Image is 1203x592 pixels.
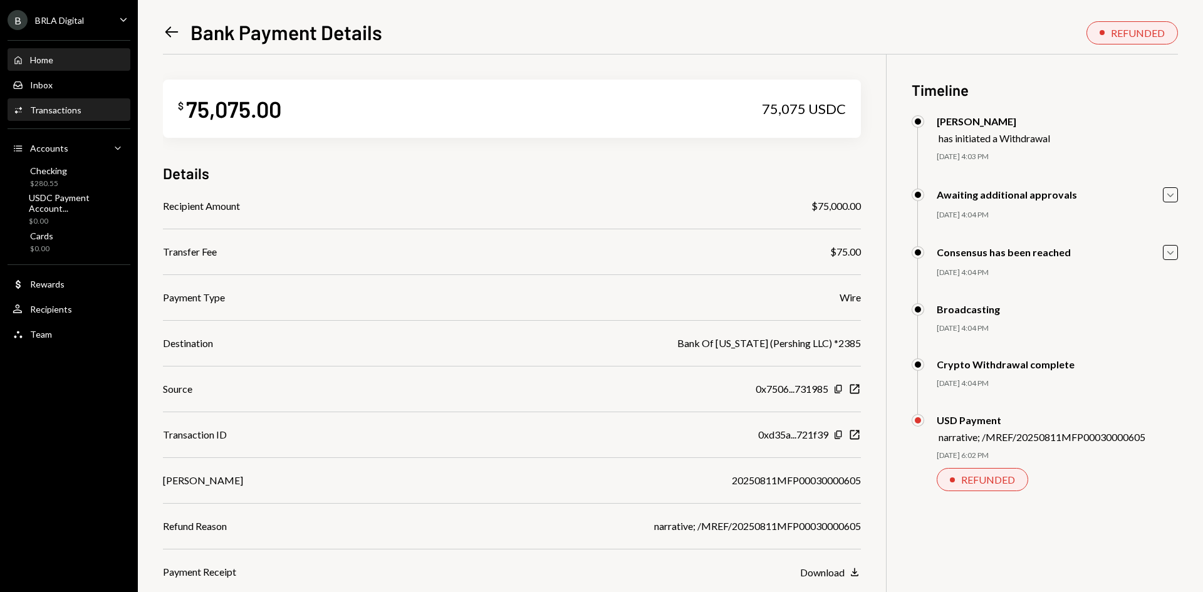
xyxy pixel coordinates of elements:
h3: Details [163,163,209,184]
div: REFUNDED [961,474,1015,486]
div: Transaction ID [163,427,227,442]
div: 0x7506...731985 [756,382,828,397]
div: Refund Reason [163,519,227,534]
div: USDC Payment Account... [29,192,125,214]
div: [DATE] 4:04 PM [937,267,1178,278]
div: [DATE] 4:04 PM [937,378,1178,389]
div: $75.00 [830,244,861,259]
div: Transactions [30,105,81,115]
div: Consensus has been reached [937,246,1071,258]
div: 20250811MFP00030000605 [732,473,861,488]
div: [DATE] 6:02 PM [937,450,1178,461]
div: BRLA Digital [35,15,84,26]
div: Transfer Fee [163,244,217,259]
div: Recipients [30,304,72,314]
div: [DATE] 4:03 PM [937,152,1178,162]
a: Home [8,48,130,71]
div: Download [800,566,845,578]
div: USD Payment [937,414,1145,426]
a: Checking$280.55 [8,162,130,192]
a: Rewards [8,273,130,295]
div: Checking [30,165,67,176]
div: $75,000.00 [811,199,861,214]
div: Home [30,55,53,65]
div: Recipient Amount [163,199,240,214]
div: Source [163,382,192,397]
div: Team [30,329,52,340]
div: Payment Type [163,290,225,305]
button: Download [800,566,861,579]
div: Inbox [30,80,53,90]
div: Broadcasting [937,303,1000,315]
div: narrative; /MREF/20250811MFP00030000605 [939,431,1145,443]
div: Rewards [30,279,65,289]
div: Payment Receipt [163,564,236,579]
div: REFUNDED [1111,27,1165,39]
h3: Timeline [912,80,1178,100]
div: Awaiting additional approvals [937,189,1077,200]
a: Team [8,323,130,345]
a: Accounts [8,137,130,159]
div: has initiated a Withdrawal [939,132,1050,144]
div: $280.55 [30,179,67,189]
div: Crypto Withdrawal complete [937,358,1075,370]
div: Accounts [30,143,68,153]
div: B [8,10,28,30]
div: Cards [30,231,53,241]
a: USDC Payment Account...$0.00 [8,194,130,224]
div: [DATE] 4:04 PM [937,210,1178,221]
div: Wire [840,290,861,305]
h1: Bank Payment Details [190,19,382,44]
div: [DATE] 4:04 PM [937,323,1178,334]
div: [PERSON_NAME] [163,473,243,488]
a: Recipients [8,298,130,320]
div: $ [178,100,184,112]
div: [PERSON_NAME] [937,115,1050,127]
div: narrative; /MREF/20250811MFP00030000605 [654,519,861,534]
div: Bank Of [US_STATE] (Pershing LLC) *2385 [677,336,861,351]
div: 0xd35a...721f39 [758,427,828,442]
div: $0.00 [30,244,53,254]
a: Transactions [8,98,130,121]
div: 75,075.00 [186,95,281,123]
div: Destination [163,336,213,351]
div: 75,075 USDC [762,100,846,118]
a: Inbox [8,73,130,96]
div: $0.00 [29,216,125,227]
a: Cards$0.00 [8,227,130,257]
